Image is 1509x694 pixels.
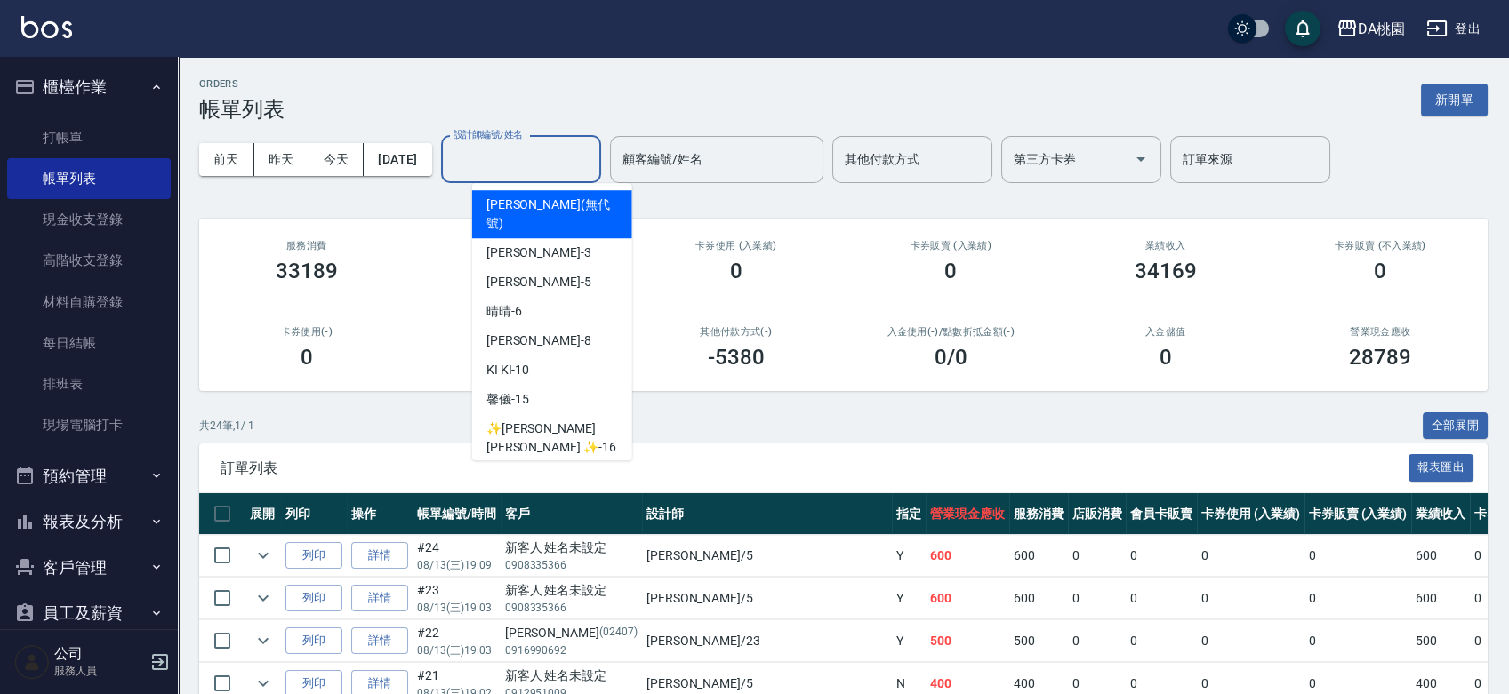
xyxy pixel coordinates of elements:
[7,590,171,636] button: 員工及薪資
[1329,11,1412,47] button: DA桃園
[351,542,408,570] a: 詳情
[1068,535,1127,577] td: 0
[413,620,501,662] td: #22
[7,404,171,445] a: 現場電腦打卡
[642,493,892,535] th: 設計師
[281,493,347,535] th: 列印
[285,542,342,570] button: 列印
[250,542,277,569] button: expand row
[436,240,608,251] h2: 店販消費 /會員卡消費
[1409,459,1474,475] a: 報表匯出
[14,644,50,680] img: Person
[1068,493,1127,535] th: 店販消費
[1135,259,1197,283] h3: 34169
[926,535,1009,577] td: 600
[7,117,171,158] a: 打帳單
[650,240,823,251] h2: 卡券使用 (入業績)
[199,78,285,90] h2: ORDERS
[1009,620,1068,662] td: 500
[865,326,1038,338] h2: 入金使用(-) /點數折抵金額(-)
[505,581,638,600] div: 新客人 姓名未設定
[199,418,254,434] p: 共 24 筆, 1 / 1
[417,642,496,658] p: 08/13 (三) 19:03
[1349,345,1411,370] h3: 28789
[1421,91,1488,108] a: 新開單
[599,624,638,642] p: (02407)
[730,259,742,283] h3: 0
[413,493,501,535] th: 帳單編號/時間
[1411,535,1470,577] td: 600
[486,331,591,350] span: [PERSON_NAME] -8
[1411,578,1470,619] td: 600
[245,493,281,535] th: 展開
[642,620,892,662] td: [PERSON_NAME] /23
[505,642,638,658] p: 0916990692
[1126,578,1197,619] td: 0
[892,620,926,662] td: Y
[7,282,171,323] a: 材料自購登錄
[7,499,171,545] button: 報表及分析
[926,620,1009,662] td: 500
[865,240,1038,251] h2: 卡券販賣 (入業績)
[1411,493,1470,535] th: 業績收入
[254,143,309,176] button: 昨天
[892,578,926,619] td: Y
[413,535,501,577] td: #24
[7,240,171,281] a: 高階收支登錄
[221,459,1409,477] span: 訂單列表
[1197,578,1304,619] td: 0
[1127,145,1155,173] button: Open
[54,663,145,679] p: 服務人員
[301,345,313,370] h3: 0
[944,259,957,283] h3: 0
[642,535,892,577] td: [PERSON_NAME] /5
[1197,493,1304,535] th: 卡券使用 (入業績)
[454,128,523,141] label: 設計師編號/姓名
[926,578,1009,619] td: 600
[935,345,967,370] h3: 0 /0
[1068,620,1127,662] td: 0
[285,585,342,612] button: 列印
[7,323,171,363] a: 每日結帳
[221,326,393,338] h2: 卡券使用(-)
[486,302,522,321] span: 晴晴 -6
[250,627,277,654] button: expand row
[7,363,171,404] a: 排班表
[1374,259,1386,283] h3: 0
[486,361,530,379] span: KI KI -10
[1080,326,1252,338] h2: 入金儲值
[1411,620,1470,662] td: 500
[708,345,765,370] h3: -5380
[351,627,408,655] a: 詳情
[199,97,285,122] h3: 帳單列表
[505,600,638,616] p: 0908335366
[1197,535,1304,577] td: 0
[413,578,501,619] td: #23
[1009,578,1068,619] td: 600
[436,326,608,338] h2: 第三方卡券(-)
[351,585,408,612] a: 詳情
[486,419,618,457] span: ✨[PERSON_NAME][PERSON_NAME] ✨ -16
[1421,84,1488,116] button: 新開單
[892,535,926,577] td: Y
[505,557,638,573] p: 0908335366
[501,493,642,535] th: 客戶
[505,538,638,557] div: 新客人 姓名未設定
[1126,620,1197,662] td: 0
[1304,620,1412,662] td: 0
[1304,493,1412,535] th: 卡券販賣 (入業績)
[650,326,823,338] h2: 其他付款方式(-)
[1197,620,1304,662] td: 0
[486,390,529,409] span: 馨儀 -15
[1423,412,1489,440] button: 全部展開
[1295,326,1467,338] h2: 營業現金應收
[1068,578,1127,619] td: 0
[1126,535,1197,577] td: 0
[505,666,638,685] div: 新客人 姓名未設定
[417,557,496,573] p: 08/13 (三) 19:09
[276,259,338,283] h3: 33189
[199,143,254,176] button: 前天
[1358,18,1405,40] div: DA桃園
[7,158,171,199] a: 帳單列表
[1126,493,1197,535] th: 會員卡販賣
